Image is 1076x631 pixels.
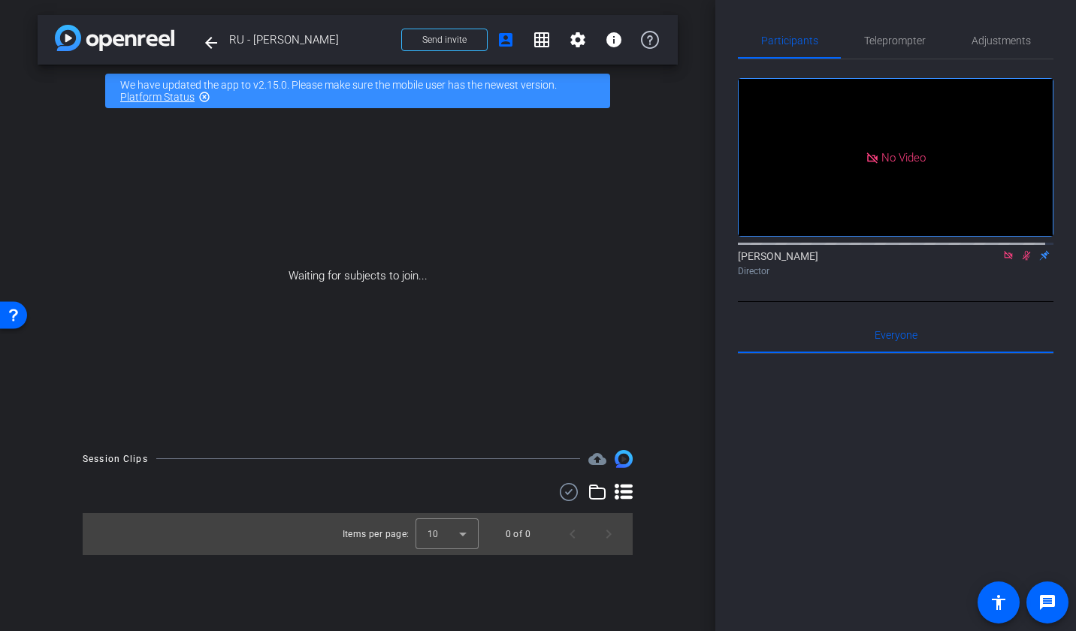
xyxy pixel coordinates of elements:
mat-icon: cloud_upload [588,450,606,468]
div: Director [738,264,1053,278]
span: No Video [881,150,926,164]
mat-icon: account_box [497,31,515,49]
span: Everyone [875,330,917,340]
span: Participants [761,35,818,46]
img: Session clips [615,450,633,468]
button: Previous page [555,516,591,552]
img: app-logo [55,25,174,51]
div: Items per page: [343,527,410,542]
button: Send invite [401,29,488,51]
div: 0 of 0 [506,527,530,542]
mat-icon: arrow_back [202,34,220,52]
span: RU - [PERSON_NAME] [229,25,392,55]
mat-icon: info [605,31,623,49]
div: Session Clips [83,451,148,466]
a: Platform Status [120,91,195,103]
span: Send invite [422,34,467,46]
span: Adjustments [972,35,1031,46]
div: We have updated the app to v2.15.0. Please make sure the mobile user has the newest version. [105,74,610,108]
div: Waiting for subjects to join... [38,117,678,435]
span: Teleprompter [864,35,926,46]
mat-icon: grid_on [533,31,551,49]
span: Destinations for your clips [588,450,606,468]
mat-icon: accessibility [990,593,1008,611]
mat-icon: message [1038,593,1056,611]
button: Next page [591,516,627,552]
mat-icon: highlight_off [198,91,210,103]
div: [PERSON_NAME] [738,249,1053,278]
mat-icon: settings [569,31,587,49]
